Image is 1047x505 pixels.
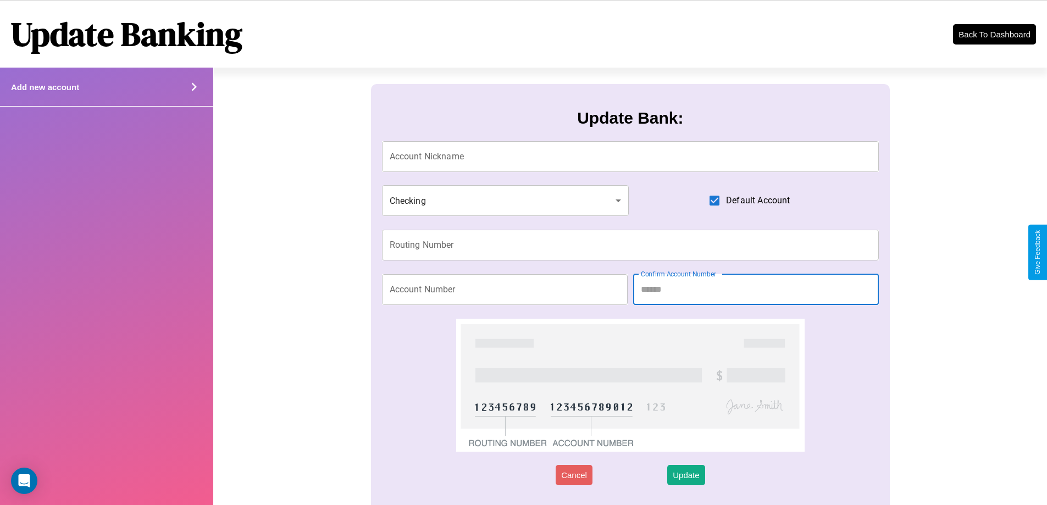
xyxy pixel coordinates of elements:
[953,24,1036,45] button: Back To Dashboard
[1034,230,1042,275] div: Give Feedback
[456,319,804,452] img: check
[11,82,79,92] h4: Add new account
[11,468,37,494] div: Open Intercom Messenger
[382,185,629,216] div: Checking
[667,465,705,485] button: Update
[11,12,242,57] h1: Update Banking
[577,109,683,127] h3: Update Bank:
[556,465,592,485] button: Cancel
[641,269,716,279] label: Confirm Account Number
[726,194,790,207] span: Default Account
